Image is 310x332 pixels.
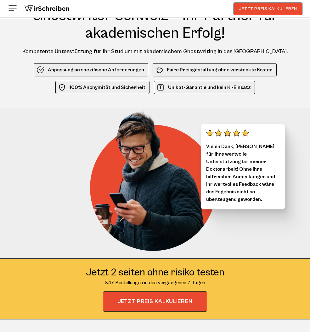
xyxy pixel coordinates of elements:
div: Kompetente Unterstützung für Ihr Studium mit akademischem Ghostwriting in der [GEOGRAPHIC_DATA]. [8,47,302,57]
li: Unikat-Garantie und kein KI-Einsatz [154,81,255,94]
div: 347 Bestellungen in den vergangenen 7 Tagen [86,279,224,286]
div: Jetzt 2 seiten ohne risiko testen [86,266,224,279]
li: 100% Anonymität und Sicherheit [55,81,149,94]
li: Anpassung an spezifische Anforderungen [34,63,148,76]
img: Ghostwriter Schweiz – Ihr Partner für akademischen Erfolg! [90,108,225,251]
img: Unikat-Garantie und kein KI-Einsatz [157,84,164,91]
button: JETZT PREIS KALKULIEREN [234,3,302,15]
img: logo wirschreiben [24,4,70,14]
img: Anpassung an spezifische Anforderungen [37,66,44,74]
img: Menu open [8,3,18,13]
img: stars [206,129,249,137]
li: Faire Preisgestaltung ohne versteckte Kosten [153,63,277,76]
h1: Ghostwriter Schweiz – Ihr Partner für akademischen Erfolg! [8,7,302,42]
img: Faire Preisgestaltung ohne versteckte Kosten [155,66,163,74]
div: Vielen Dank, [PERSON_NAME], für Ihre wertvolle Unterstützung bei meiner Doktorarbeit! Ohne Ihre h... [201,124,285,209]
span: JETZT PREIS KALKULIEREN [103,291,207,312]
img: 100% Anonymität und Sicherheit [58,84,66,91]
